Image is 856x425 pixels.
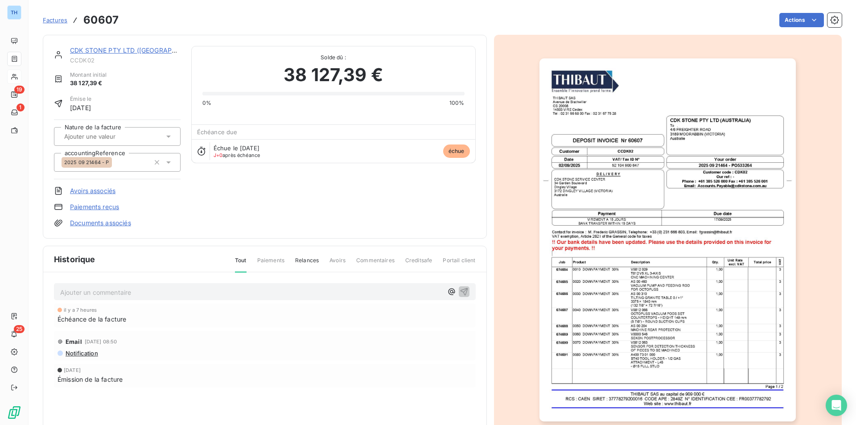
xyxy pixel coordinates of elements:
[7,5,21,20] div: TH
[64,160,109,165] span: 2025 09 21464 - P
[58,375,123,384] span: Émission de la facture
[214,153,260,158] span: après échéance
[779,13,824,27] button: Actions
[16,103,25,111] span: 1
[83,12,119,28] h3: 60607
[64,367,81,373] span: [DATE]
[85,339,117,344] span: [DATE] 08:50
[405,256,432,272] span: Creditsafe
[826,395,847,416] div: Open Intercom Messenger
[63,132,153,140] input: Ajouter une valeur
[197,128,238,136] span: Échéance due
[202,54,465,62] span: Solde dû :
[66,338,82,345] span: Email
[284,62,383,88] span: 38 127,39 €
[70,46,206,54] a: CDK STONE PTY LTD ([GEOGRAPHIC_DATA])
[295,256,319,272] span: Relances
[70,219,131,227] a: Documents associés
[70,186,115,195] a: Avoirs associés
[257,256,284,272] span: Paiements
[70,57,181,64] span: CCDK02
[329,256,346,272] span: Avoirs
[7,405,21,420] img: Logo LeanPay
[54,253,95,265] span: Historique
[70,79,107,88] span: 38 127,39 €
[235,256,247,272] span: Tout
[214,152,222,158] span: J+0
[70,95,91,103] span: Émise le
[443,256,475,272] span: Portail client
[539,58,796,421] img: invoice_thumbnail
[70,202,119,211] a: Paiements reçus
[70,103,91,112] span: [DATE]
[14,86,25,94] span: 19
[214,144,259,152] span: Échue le [DATE]
[58,314,126,324] span: Échéance de la facture
[64,307,97,313] span: il y a 7 heures
[356,256,395,272] span: Commentaires
[14,325,25,333] span: 25
[202,99,211,107] span: 0%
[65,350,98,357] span: Notification
[70,71,107,79] span: Montant initial
[43,16,67,25] a: Factures
[43,17,67,24] span: Factures
[443,144,470,158] span: échue
[449,99,465,107] span: 100%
